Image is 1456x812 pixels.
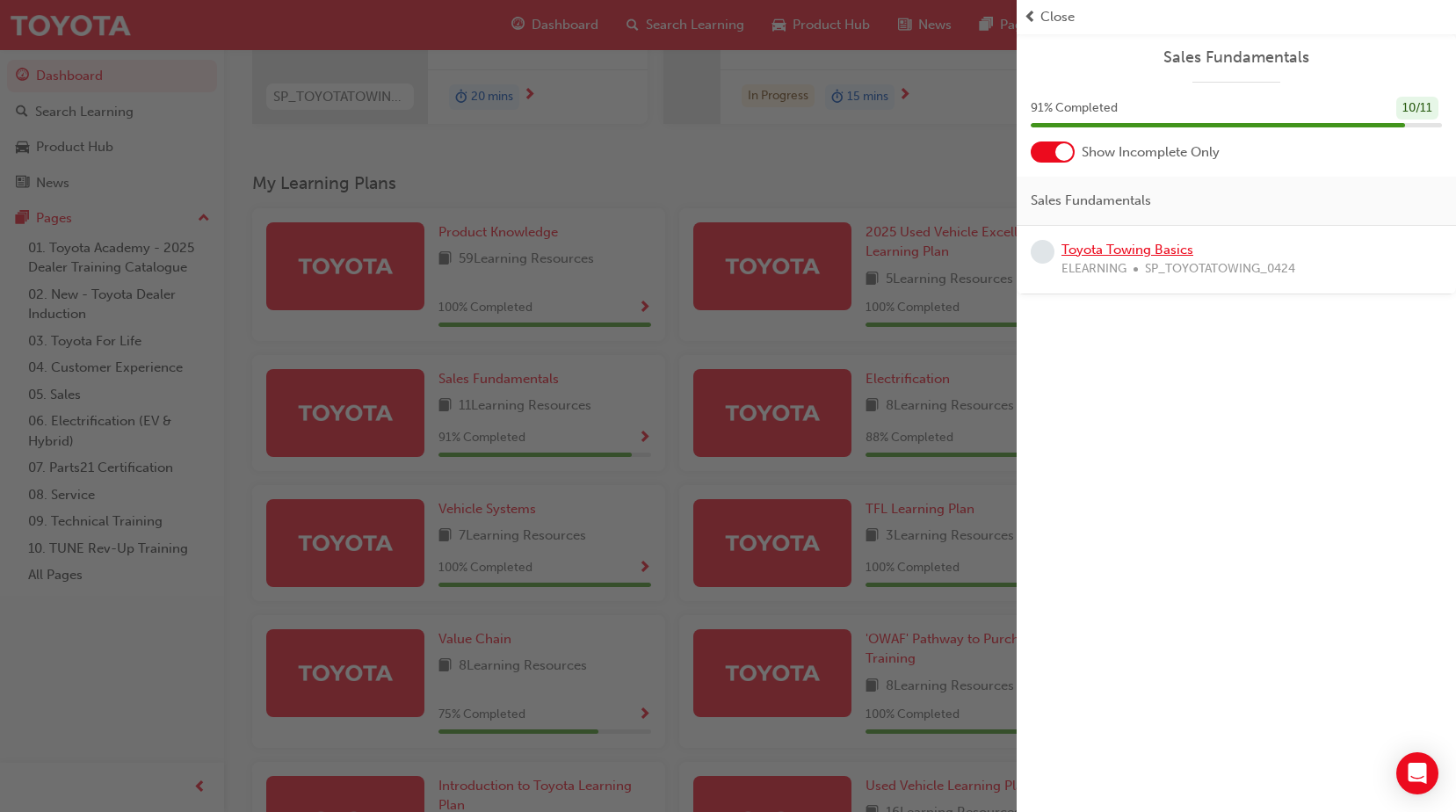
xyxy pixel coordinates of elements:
button: prev-iconClose [1024,7,1449,27]
span: Sales Fundamentals [1031,191,1151,211]
span: learningRecordVerb_NONE-icon [1031,240,1054,264]
a: Toyota Towing Basics [1061,242,1193,257]
a: Sales Fundamentals [1031,47,1442,68]
span: Close [1040,7,1075,27]
span: SP_TOYOTATOWING_0424 [1145,259,1295,279]
div: Open Intercom Messenger [1396,752,1438,794]
span: ELEARNING [1061,259,1126,279]
span: Show Incomplete Only [1082,142,1220,163]
span: 91 % Completed [1031,98,1118,119]
span: prev-icon [1024,7,1037,27]
div: 10 / 11 [1396,97,1438,120]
